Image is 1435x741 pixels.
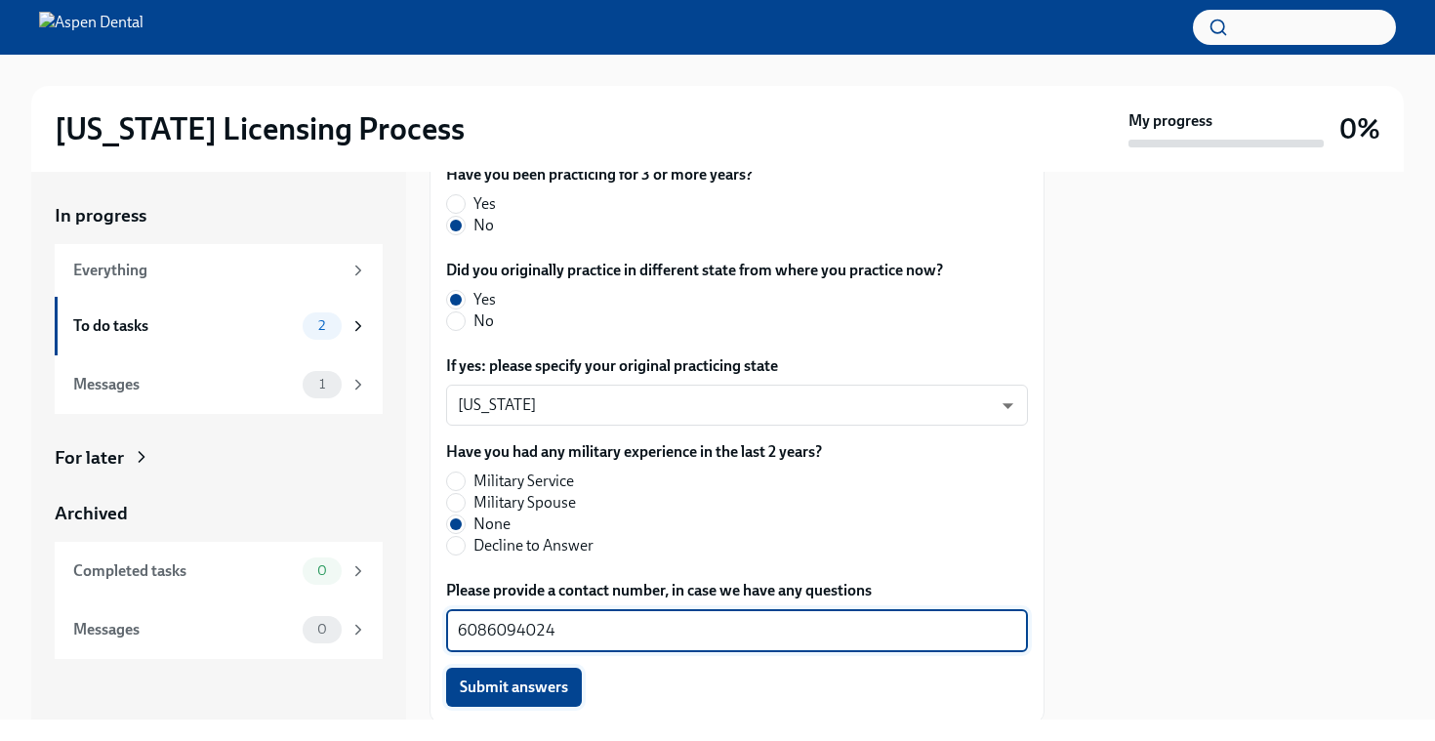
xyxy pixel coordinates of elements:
[473,535,594,556] span: Decline to Answer
[458,619,1016,642] textarea: 6086094024
[446,164,753,185] label: Have you been practicing for 3 or more years?
[306,622,339,637] span: 0
[55,244,383,297] a: Everything
[1339,111,1380,146] h3: 0%
[473,492,576,514] span: Military Spouse
[446,580,1028,601] label: Please provide a contact number, in case we have any questions
[473,193,496,215] span: Yes
[446,441,822,463] label: Have you had any military experience in the last 2 years?
[446,355,1028,377] label: If yes: please specify your original practicing state
[73,260,342,281] div: Everything
[55,203,383,228] a: In progress
[55,109,465,148] h2: [US_STATE] Licensing Process
[473,289,496,310] span: Yes
[55,542,383,600] a: Completed tasks0
[460,678,568,697] span: Submit answers
[306,563,339,578] span: 0
[473,310,494,332] span: No
[73,560,295,582] div: Completed tasks
[55,355,383,414] a: Messages1
[473,215,494,236] span: No
[446,260,943,281] label: Did you originally practice in different state from where you practice now?
[55,297,383,355] a: To do tasks2
[1128,110,1212,132] strong: My progress
[446,668,582,707] button: Submit answers
[55,445,383,471] a: For later
[307,377,337,391] span: 1
[73,374,295,395] div: Messages
[55,501,383,526] a: Archived
[39,12,143,43] img: Aspen Dental
[55,445,124,471] div: For later
[55,600,383,659] a: Messages0
[73,619,295,640] div: Messages
[446,385,1028,426] div: [US_STATE]
[473,471,574,492] span: Military Service
[307,318,337,333] span: 2
[473,514,511,535] span: None
[73,315,295,337] div: To do tasks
